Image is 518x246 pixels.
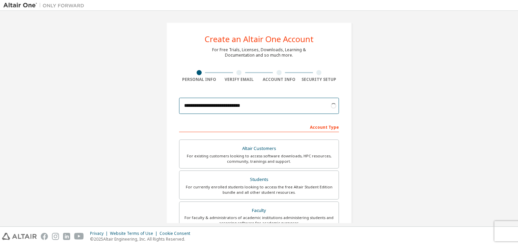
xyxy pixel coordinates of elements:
[183,215,335,226] div: For faculty & administrators of academic institutions administering students and accessing softwa...
[2,233,37,240] img: altair_logo.svg
[63,233,70,240] img: linkedin.svg
[299,77,339,82] div: Security Setup
[74,233,84,240] img: youtube.svg
[183,184,335,195] div: For currently enrolled students looking to access the free Altair Student Edition bundle and all ...
[52,233,59,240] img: instagram.svg
[110,231,160,236] div: Website Terms of Use
[90,236,194,242] p: © 2025 Altair Engineering, Inc. All Rights Reserved.
[41,233,48,240] img: facebook.svg
[212,47,306,58] div: For Free Trials, Licenses, Downloads, Learning & Documentation and so much more.
[183,206,335,215] div: Faculty
[183,153,335,164] div: For existing customers looking to access software downloads, HPC resources, community, trainings ...
[179,121,339,132] div: Account Type
[205,35,314,43] div: Create an Altair One Account
[179,77,219,82] div: Personal Info
[259,77,299,82] div: Account Info
[183,175,335,184] div: Students
[3,2,88,9] img: Altair One
[90,231,110,236] div: Privacy
[219,77,259,82] div: Verify Email
[183,144,335,153] div: Altair Customers
[160,231,194,236] div: Cookie Consent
